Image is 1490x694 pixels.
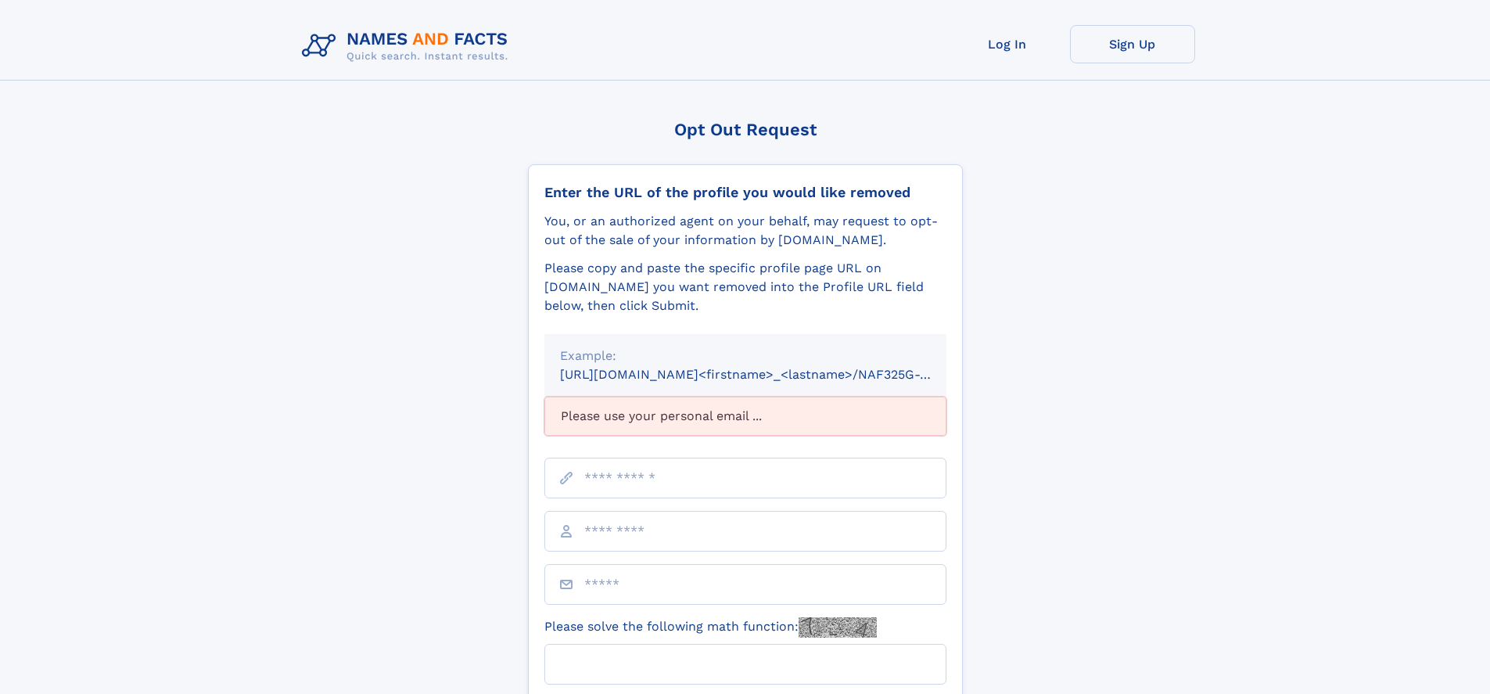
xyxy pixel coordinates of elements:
div: Opt Out Request [528,120,963,139]
a: Log In [945,25,1070,63]
div: Enter the URL of the profile you would like removed [544,184,946,201]
a: Sign Up [1070,25,1195,63]
label: Please solve the following math function: [544,617,877,638]
div: You, or an authorized agent on your behalf, may request to opt-out of the sale of your informatio... [544,212,946,250]
div: Please use your personal email ... [544,397,946,436]
div: Example: [560,347,931,365]
small: [URL][DOMAIN_NAME]<firstname>_<lastname>/NAF325G-xxxxxxxx [560,367,976,382]
img: Logo Names and Facts [296,25,521,67]
div: Please copy and paste the specific profile page URL on [DOMAIN_NAME] you want removed into the Pr... [544,259,946,315]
